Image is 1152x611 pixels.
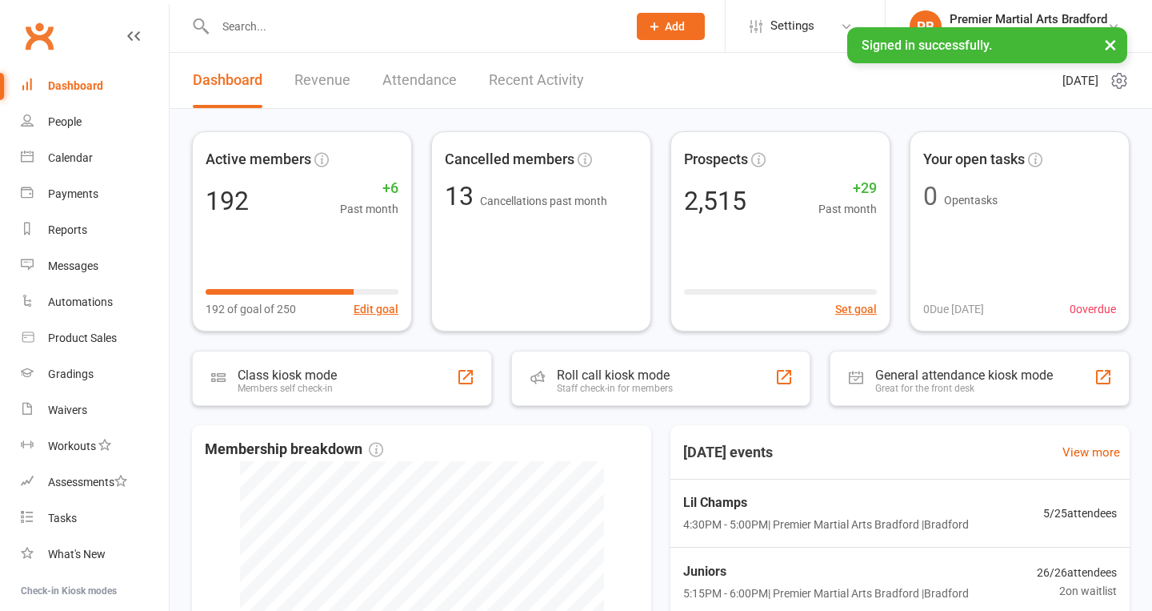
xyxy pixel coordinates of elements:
span: 5:15PM - 6:00PM | Premier Martial Arts Bradford | Bradford [683,585,969,603]
span: Cancelled members [445,148,574,171]
a: Revenue [294,53,350,108]
span: Cancellations past month [480,195,607,207]
div: Class kiosk mode [238,368,337,383]
span: Active members [206,148,311,171]
span: Signed in successfully. [862,38,992,53]
div: Waivers [48,404,87,416]
a: Waivers [21,392,169,428]
a: Product Sales [21,320,169,356]
span: Lil Champs [683,492,969,513]
button: Set goal [835,300,877,318]
a: Payments [21,176,169,212]
button: Add [637,13,705,40]
a: Reports [21,212,169,248]
div: Messages [48,259,98,272]
span: 192 of goal of 250 [206,300,296,318]
div: Members self check-in [238,383,337,394]
a: Dashboard [21,68,169,104]
a: View more [1062,443,1120,462]
div: Premier Martial Arts Bradford [950,26,1107,41]
span: Your open tasks [923,148,1025,171]
a: Automations [21,284,169,320]
h3: [DATE] events [670,438,786,467]
a: Messages [21,248,169,284]
div: People [48,115,82,128]
div: 2,515 [684,188,746,214]
span: +6 [340,177,398,200]
span: 4:30PM - 5:00PM | Premier Martial Arts Bradford | Bradford [683,516,969,533]
span: Membership breakdown [205,438,383,461]
div: General attendance kiosk mode [875,368,1053,383]
button: × [1096,27,1125,62]
div: Great for the front desk [875,383,1053,394]
a: Assessments [21,464,169,500]
div: Premier Martial Arts Bradford [950,12,1107,26]
div: Roll call kiosk mode [557,368,673,383]
a: Clubworx [19,16,59,56]
span: Open tasks [944,194,998,207]
a: What's New [21,537,169,573]
div: Staff check-in for members [557,383,673,394]
input: Search... [210,15,616,38]
a: Workouts [21,428,169,464]
span: 2 on waitlist [1037,582,1117,600]
div: 192 [206,188,249,214]
a: Recent Activity [489,53,584,108]
span: 0 Due [DATE] [923,300,984,318]
div: Product Sales [48,332,117,344]
span: [DATE] [1062,71,1098,90]
a: Tasks [21,500,169,537]
span: Prospects [684,148,748,171]
div: PB [910,10,942,42]
div: Assessments [48,476,127,488]
div: What's New [48,548,106,561]
a: Calendar [21,140,169,176]
span: Settings [770,8,814,44]
div: Automations [48,295,113,308]
span: 13 [445,181,480,211]
span: Past month [340,200,398,218]
div: Gradings [48,368,94,380]
div: Reports [48,223,87,236]
a: Attendance [382,53,457,108]
span: 26 / 26 attendees [1037,565,1117,582]
div: Payments [48,187,98,200]
div: Dashboard [48,79,103,92]
span: Juniors [683,561,969,582]
div: 0 [923,183,938,209]
div: Calendar [48,151,93,164]
span: 5 / 25 attendees [1043,504,1117,522]
span: 0 overdue [1070,300,1116,318]
div: Workouts [48,440,96,452]
span: Past month [818,200,877,218]
a: Dashboard [193,53,262,108]
button: Edit goal [354,300,398,318]
a: People [21,104,169,140]
div: Tasks [48,512,77,525]
span: Add [665,20,685,33]
span: +29 [818,177,877,200]
a: Gradings [21,356,169,392]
